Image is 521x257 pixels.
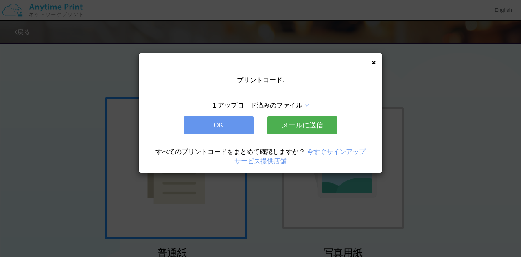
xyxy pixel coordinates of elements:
[184,116,254,134] button: OK
[212,102,302,109] span: 1 アップロード済みのファイル
[155,148,305,155] span: すべてのプリントコードをまとめて確認しますか？
[234,158,287,165] a: サービス提供店舗
[237,77,284,83] span: プリントコード:
[307,148,366,155] a: 今すぐサインアップ
[267,116,337,134] button: メールに送信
